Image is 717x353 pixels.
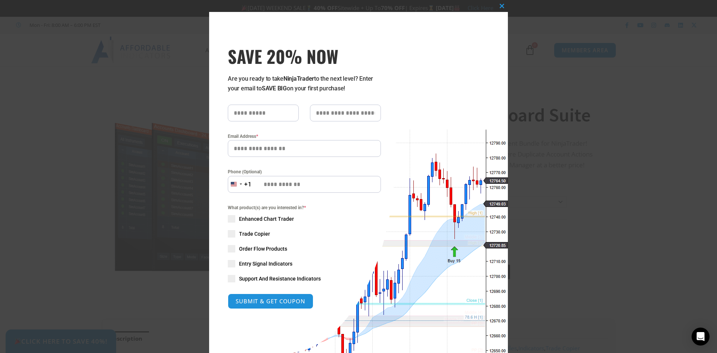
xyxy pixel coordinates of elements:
span: Order Flow Products [239,245,287,253]
strong: SAVE BIG [262,85,287,92]
button: SUBMIT & GET COUPON [228,294,313,309]
p: Are you ready to take to the next level? Enter your email to on your first purchase! [228,74,381,93]
label: Enhanced Chart Trader [228,215,381,223]
label: Email Address [228,133,381,140]
label: Trade Copier [228,230,381,238]
label: Support And Resistance Indicators [228,275,381,282]
span: Support And Resistance Indicators [239,275,321,282]
div: +1 [244,180,252,189]
label: Phone (Optional) [228,168,381,176]
span: Enhanced Chart Trader [239,215,294,223]
label: Entry Signal Indicators [228,260,381,267]
span: Trade Copier [239,230,270,238]
strong: NinjaTrader [283,75,314,82]
span: SAVE 20% NOW [228,46,381,66]
div: Open Intercom Messenger [692,328,710,346]
label: Order Flow Products [228,245,381,253]
button: Selected country [228,176,252,193]
span: Entry Signal Indicators [239,260,292,267]
span: What product(s) are you interested in? [228,204,381,211]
